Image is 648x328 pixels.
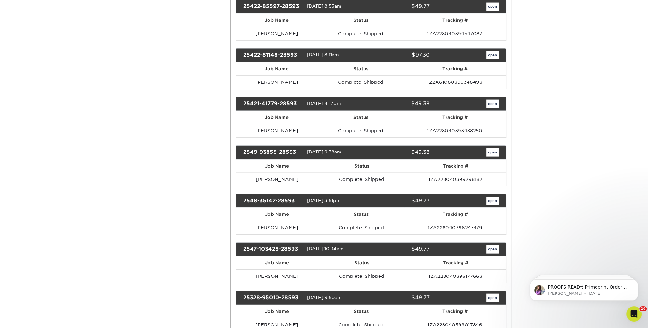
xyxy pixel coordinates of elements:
td: 1ZA228040395177663 [405,269,506,283]
td: Complete: Shipped [318,173,405,186]
th: Tracking # [404,208,506,221]
div: $49.77 [366,197,435,205]
span: [DATE] 3:51pm [307,198,341,203]
a: open [486,3,499,11]
th: Job Name [236,305,318,318]
th: Status [318,111,404,124]
th: Job Name [236,111,318,124]
a: open [486,197,499,205]
th: Status [318,160,405,173]
th: Tracking # [404,305,506,318]
th: Status [318,305,404,318]
span: [DATE] 10:34am [307,246,344,252]
td: Complete: Shipped [318,269,405,283]
div: 25422-85597-28593 [238,3,307,11]
th: Status [318,256,405,269]
a: open [486,51,499,59]
td: Complete: Shipped [318,221,404,234]
a: open [486,100,499,108]
td: 1ZA228040399798182 [405,173,506,186]
div: $49.38 [366,148,435,157]
th: Status [318,208,404,221]
th: Tracking # [405,160,506,173]
iframe: Intercom live chat [626,306,642,322]
div: $49.77 [366,245,435,254]
span: [DATE] 9:38am [307,149,341,154]
th: Tracking # [404,62,506,75]
td: Complete: Shipped [318,75,404,89]
td: 1ZA228040396247479 [404,221,506,234]
th: Job Name [236,208,318,221]
div: $49.77 [366,294,435,302]
div: 2548-35142-28593 [238,197,307,205]
td: 1ZA228040394547087 [404,27,506,40]
th: Job Name [236,160,318,173]
th: Tracking # [405,256,506,269]
div: $49.38 [366,100,435,108]
td: [PERSON_NAME] [236,221,318,234]
th: Tracking # [404,111,506,124]
th: Status [318,14,404,27]
td: Complete: Shipped [318,27,404,40]
span: [DATE] 8:11am [307,52,339,57]
td: [PERSON_NAME] [236,124,318,137]
span: [DATE] 4:17pm [307,101,341,106]
a: open [486,294,499,302]
td: 1ZA228040393488250 [404,124,506,137]
td: [PERSON_NAME] [236,27,318,40]
th: Job Name [236,14,318,27]
span: [DATE] 8:55am [307,4,341,9]
td: [PERSON_NAME] [236,269,318,283]
div: 25422-81148-28593 [238,51,307,59]
th: Job Name [236,62,318,75]
iframe: Intercom notifications message [520,266,648,311]
th: Status [318,62,404,75]
td: 1Z2A61060396346493 [404,75,506,89]
div: 2549-93855-28593 [238,148,307,157]
span: 10 [639,306,647,311]
p: Message from Erica, sent 3w ago [28,25,110,30]
div: 2547-103426-28593 [238,245,307,254]
div: $97.30 [366,51,435,59]
td: [PERSON_NAME] [236,75,318,89]
th: Job Name [236,256,318,269]
span: [DATE] 9:50am [307,295,342,300]
span: PROOFS READY: Primoprint Order 2594-42147-28593 Thank you for placing your print order with Primo... [28,19,107,138]
div: 25328-95010-28593 [238,294,307,302]
a: open [486,245,499,254]
td: [PERSON_NAME] [236,173,318,186]
div: 25421-41779-28593 [238,100,307,108]
td: Complete: Shipped [318,124,404,137]
th: Tracking # [404,14,506,27]
div: $49.77 [366,3,435,11]
a: open [486,148,499,157]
